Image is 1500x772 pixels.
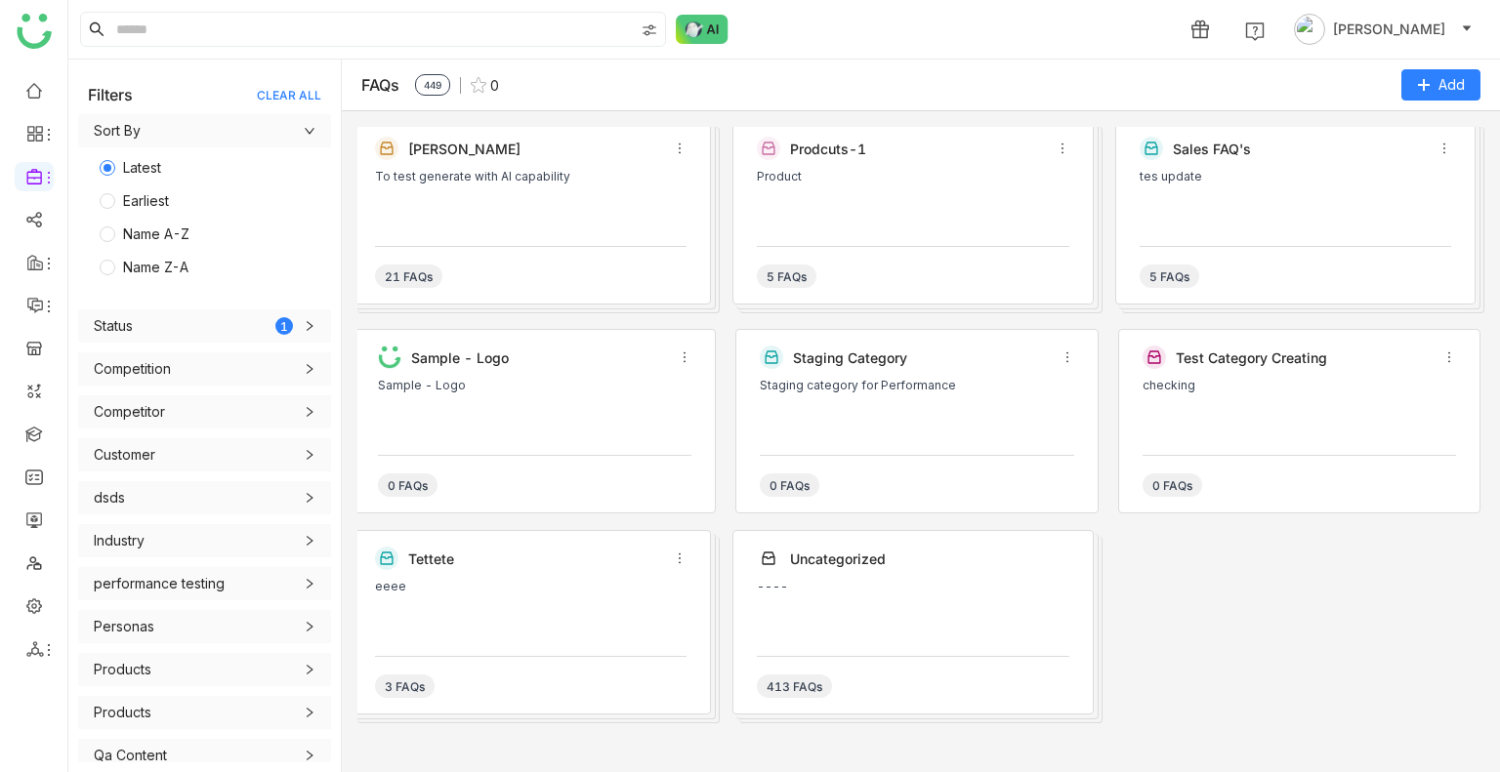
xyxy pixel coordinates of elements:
div: Staging category [793,349,1050,366]
div: Qa Content [78,739,331,772]
div: Personas [78,610,331,643]
div: Prodcuts-1 [790,141,1045,157]
div: [PERSON_NAME] [408,141,663,157]
span: Earliest [115,190,177,212]
img: search-type.svg [642,22,657,38]
div: Sales FAQ's [1173,141,1428,157]
div: Industry [78,524,331,557]
div: Test category creating [1176,349,1433,366]
div: Industry [94,530,145,551]
img: Document [378,345,401,369]
div: Sample - Logo [378,379,691,392]
div: Customer [78,438,331,471]
div: To test generate with AI capability [375,170,687,183]
div: Status1 [78,309,331,343]
div: 413 FAQs [757,674,832,698]
div: Staging category for Performance [760,379,1073,392]
div: Products [94,659,151,680]
div: performance testing [94,573,225,594]
img: logo [17,14,52,49]
div: Products [94,702,151,723]
div: Status [94,315,133,337]
div: 0 FAQs [760,473,819,497]
span: 449 [415,74,450,96]
button: Add [1401,69,1480,101]
div: checking [1143,379,1456,392]
div: Competitor [78,395,331,428]
span: Name Z-A [115,257,196,278]
div: 1 [275,317,293,335]
div: Product [757,170,1068,183]
img: avatar [1294,14,1325,45]
span: Latest [115,157,169,179]
div: Qa Content [94,745,167,766]
img: help.svg [1245,21,1265,41]
div: 21 FAQs [375,264,442,288]
button: [PERSON_NAME] [1290,14,1477,45]
div: Sample - Logo [411,349,668,366]
div: 0 FAQs [1143,473,1202,497]
div: ---- [757,580,1068,593]
div: 0 FAQs [378,473,437,497]
div: eeee [375,580,687,593]
div: performance testing [78,567,331,600]
img: ask-buddy-normal.svg [676,15,729,44]
div: 3 FAQs [375,674,435,698]
div: 5 FAQs [1140,264,1199,288]
div: Personas [94,616,154,637]
span: Sort By [94,120,315,142]
div: tes update [1140,170,1451,183]
span: 0 [490,77,499,94]
div: FAQs [361,75,399,95]
div: Customer [94,444,155,466]
span: Add [1438,74,1465,96]
div: 5 FAQs [757,264,816,288]
img: favourite.svg [471,77,486,93]
div: Competition [78,352,331,386]
div: Filters [88,85,133,104]
div: dsds [78,481,331,514]
div: Sort By [78,114,331,147]
div: Competitor [94,401,165,423]
div: CLEAR ALL [257,88,321,102]
span: [PERSON_NAME] [1333,19,1445,40]
div: Products [78,696,331,729]
div: dsds [94,487,125,508]
div: tettete [408,550,663,567]
span: Name A-Z [115,223,197,245]
div: Uncategorized [790,550,1059,567]
div: Products [78,653,331,686]
div: Competition [94,358,171,380]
